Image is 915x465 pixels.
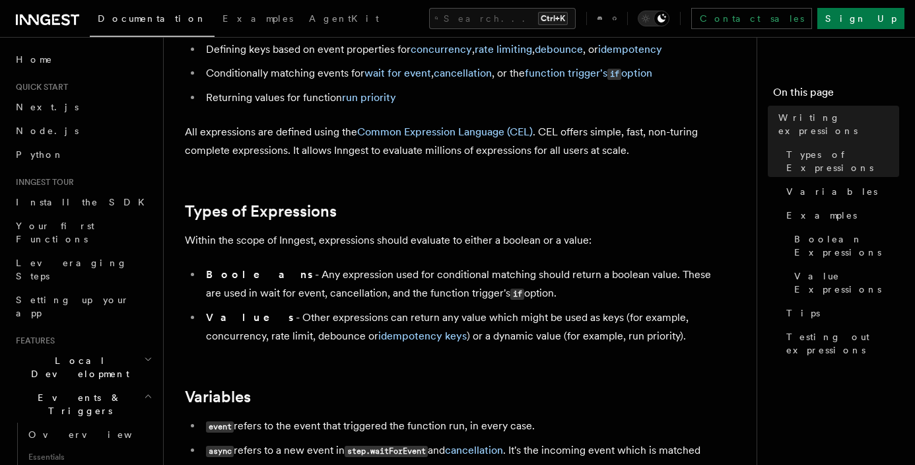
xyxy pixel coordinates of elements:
[202,64,713,83] li: Conditionally matching events for , , or the
[342,91,396,104] a: run priority
[11,177,74,188] span: Inngest tour
[445,444,503,456] a: cancellation
[16,197,152,207] span: Install the SDK
[11,251,155,288] a: Leveraging Steps
[11,190,155,214] a: Install the SDK
[778,111,899,137] span: Writing expressions
[789,227,899,264] a: Boolean Expressions
[11,143,155,166] a: Python
[345,446,428,457] code: step.waitForEvent
[786,209,857,222] span: Examples
[781,203,899,227] a: Examples
[607,69,621,80] code: if
[11,354,144,380] span: Local Development
[11,349,155,386] button: Local Development
[222,13,293,24] span: Examples
[28,429,164,440] span: Overview
[202,308,713,345] li: - Other expressions can return any value which might be used as keys (for example, concurrency, r...
[364,67,431,79] a: wait for event
[11,214,155,251] a: Your first Functions
[11,95,155,119] a: Next.js
[206,421,234,433] code: event
[538,12,568,25] kbd: Ctrl+K
[185,231,713,250] p: Within the scope of Inngest, expressions should evaluate to either a boolean or a value:
[434,67,492,79] a: cancellation
[11,288,155,325] a: Setting up your app
[16,221,94,244] span: Your first Functions
[185,388,251,406] a: Variables
[206,268,315,281] strong: Booleans
[786,148,899,174] span: Types of Expressions
[16,295,129,318] span: Setting up your app
[11,82,68,92] span: Quick start
[773,85,899,106] h4: On this page
[202,417,713,436] li: refers to the event that triggered the function run, in every case.
[773,106,899,143] a: Writing expressions
[16,149,64,160] span: Python
[794,269,899,296] span: Value Expressions
[16,258,127,281] span: Leveraging Steps
[23,423,155,447] a: Overview
[301,4,387,36] a: AgentKit
[691,8,812,29] a: Contact sales
[510,289,524,300] code: if
[202,266,713,303] li: - Any expression used for conditional matching should return a boolean value. These are used in w...
[206,311,296,324] strong: Values
[11,48,155,71] a: Home
[215,4,301,36] a: Examples
[185,123,713,160] p: All expressions are defined using the . CEL offers simple, fast, non-turing complete expressions....
[309,13,379,24] span: AgentKit
[786,185,877,198] span: Variables
[598,43,662,55] a: idempotency
[781,325,899,362] a: Testing out expressions
[535,43,583,55] a: debounce
[202,40,713,59] li: Defining keys based on event properties for , , , or
[90,4,215,37] a: Documentation
[16,125,79,136] span: Node.js
[16,102,79,112] span: Next.js
[11,391,144,417] span: Events & Triggers
[781,301,899,325] a: Tips
[98,13,207,24] span: Documentation
[794,232,899,259] span: Boolean Expressions
[786,306,820,320] span: Tips
[525,67,652,79] a: function trigger'sifoption
[781,143,899,180] a: Types of Expressions
[411,43,472,55] a: concurrency
[817,8,904,29] a: Sign Up
[11,386,155,423] button: Events & Triggers
[11,119,155,143] a: Node.js
[202,89,713,107] li: Returning values for function
[206,446,234,457] code: async
[11,336,55,346] span: Features
[357,125,533,138] a: Common Expression Language (CEL)
[429,8,576,29] button: Search...Ctrl+K
[786,330,899,357] span: Testing out expressions
[16,53,53,66] span: Home
[378,330,467,342] a: idempotency keys
[638,11,669,26] button: Toggle dark mode
[475,43,532,55] a: rate limiting
[781,180,899,203] a: Variables
[185,202,337,221] a: Types of Expressions
[789,264,899,301] a: Value Expressions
